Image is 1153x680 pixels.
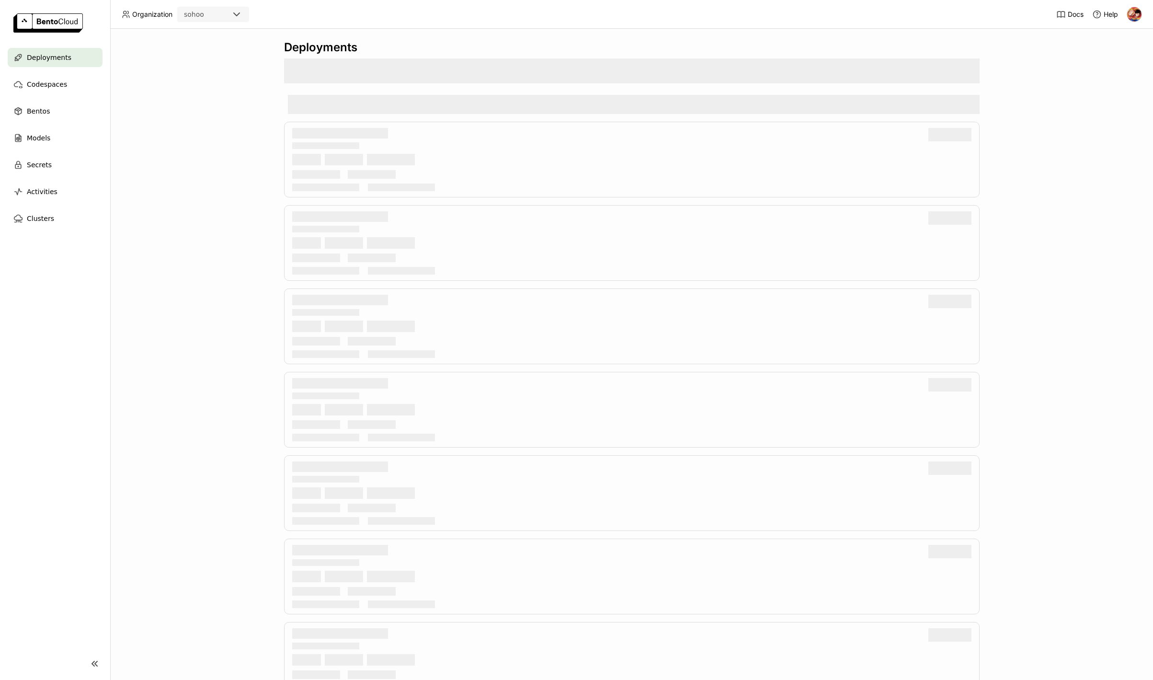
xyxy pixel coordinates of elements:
div: sohoo [184,10,204,19]
a: Clusters [8,209,103,228]
span: Models [27,132,50,144]
span: Docs [1068,10,1084,19]
span: Activities [27,186,57,197]
span: Bentos [27,105,50,117]
span: Secrets [27,159,52,171]
a: Bentos [8,102,103,121]
span: Organization [132,10,172,19]
a: Models [8,128,103,148]
span: Codespaces [27,79,67,90]
a: Codespaces [8,75,103,94]
span: Help [1104,10,1118,19]
a: Docs [1056,10,1084,19]
img: Marc PAN [1127,7,1142,22]
span: Deployments [27,52,71,63]
div: Help [1092,10,1118,19]
input: Selected sohoo. [205,10,206,20]
a: Activities [8,182,103,201]
img: logo [13,13,83,33]
a: Secrets [8,155,103,174]
span: Clusters [27,213,54,224]
a: Deployments [8,48,103,67]
div: Deployments [284,40,980,55]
